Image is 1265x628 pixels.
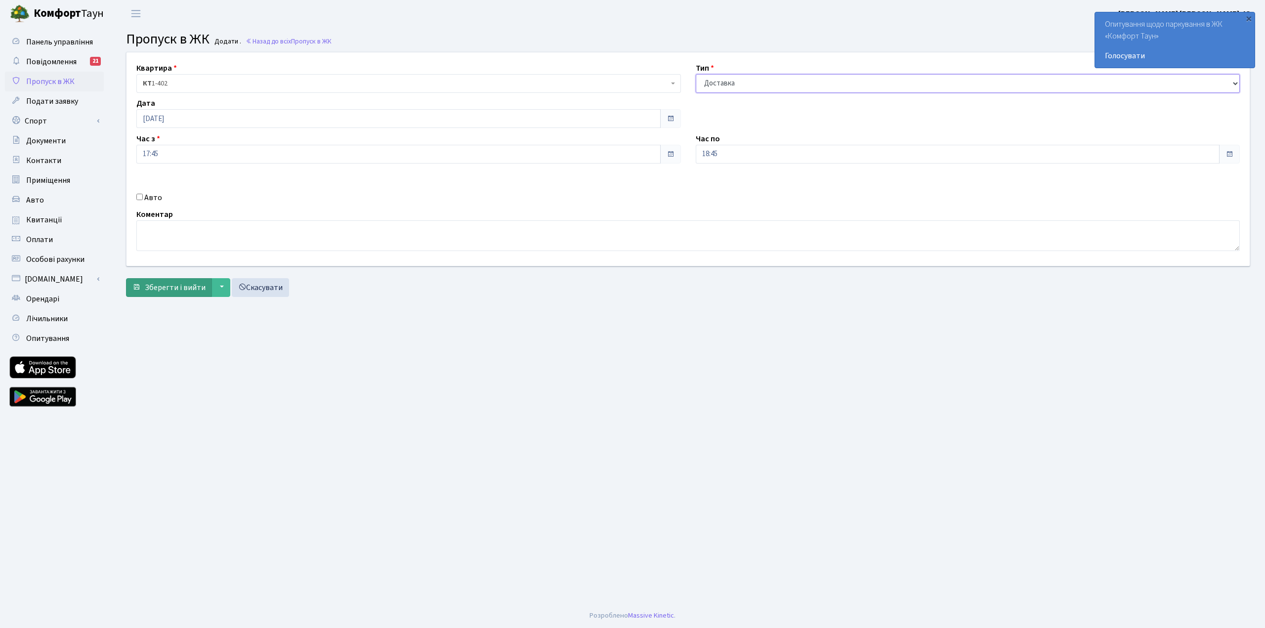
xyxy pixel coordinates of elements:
a: Опитування [5,329,104,348]
a: [PERSON_NAME] [PERSON_NAME]. Ю. [1118,8,1253,20]
span: Таун [34,5,104,22]
label: Дата [136,97,155,109]
b: Комфорт [34,5,81,21]
a: Лічильники [5,309,104,329]
label: Коментар [136,209,173,220]
a: Голосувати [1105,50,1245,62]
label: Квартира [136,62,177,74]
span: <b>КТ</b>&nbsp;&nbsp;&nbsp;&nbsp;1-402 [136,74,681,93]
label: Тип [696,62,714,74]
span: Квитанції [26,214,62,225]
span: <b>КТ</b>&nbsp;&nbsp;&nbsp;&nbsp;1-402 [143,79,669,88]
span: Приміщення [26,175,70,186]
a: Приміщення [5,170,104,190]
button: Зберегти і вийти [126,278,212,297]
a: Подати заявку [5,91,104,111]
label: Авто [144,192,162,204]
span: Оплати [26,234,53,245]
span: Орендарі [26,293,59,304]
small: Додати . [212,38,241,46]
a: Квитанції [5,210,104,230]
button: Переключити навігацію [124,5,148,22]
b: КТ [143,79,152,88]
a: Назад до всіхПропуск в ЖК [246,37,332,46]
span: Опитування [26,333,69,344]
a: Скасувати [232,278,289,297]
a: Пропуск в ЖК [5,72,104,91]
a: Орендарі [5,289,104,309]
a: Контакти [5,151,104,170]
a: Спорт [5,111,104,131]
div: Опитування щодо паркування в ЖК «Комфорт Таун» [1095,12,1255,68]
span: Панель управління [26,37,93,47]
a: Авто [5,190,104,210]
span: Зберегти і вийти [145,282,206,293]
span: Пропуск в ЖК [26,76,75,87]
span: Повідомлення [26,56,77,67]
a: [DOMAIN_NAME] [5,269,104,289]
div: Розроблено . [590,610,675,621]
a: Панель управління [5,32,104,52]
img: logo.png [10,4,30,24]
span: Авто [26,195,44,206]
span: Подати заявку [26,96,78,107]
span: Документи [26,135,66,146]
span: Пропуск в ЖК [291,37,332,46]
div: 21 [90,57,101,66]
label: Час по [696,133,720,145]
a: Massive Kinetic [628,610,674,621]
span: Пропуск в ЖК [126,29,210,49]
span: Особові рахунки [26,254,84,265]
a: Повідомлення21 [5,52,104,72]
a: Особові рахунки [5,250,104,269]
a: Оплати [5,230,104,250]
b: [PERSON_NAME] [PERSON_NAME]. Ю. [1118,8,1253,19]
span: Лічильники [26,313,68,324]
div: × [1244,13,1254,23]
label: Час з [136,133,160,145]
span: Контакти [26,155,61,166]
a: Документи [5,131,104,151]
